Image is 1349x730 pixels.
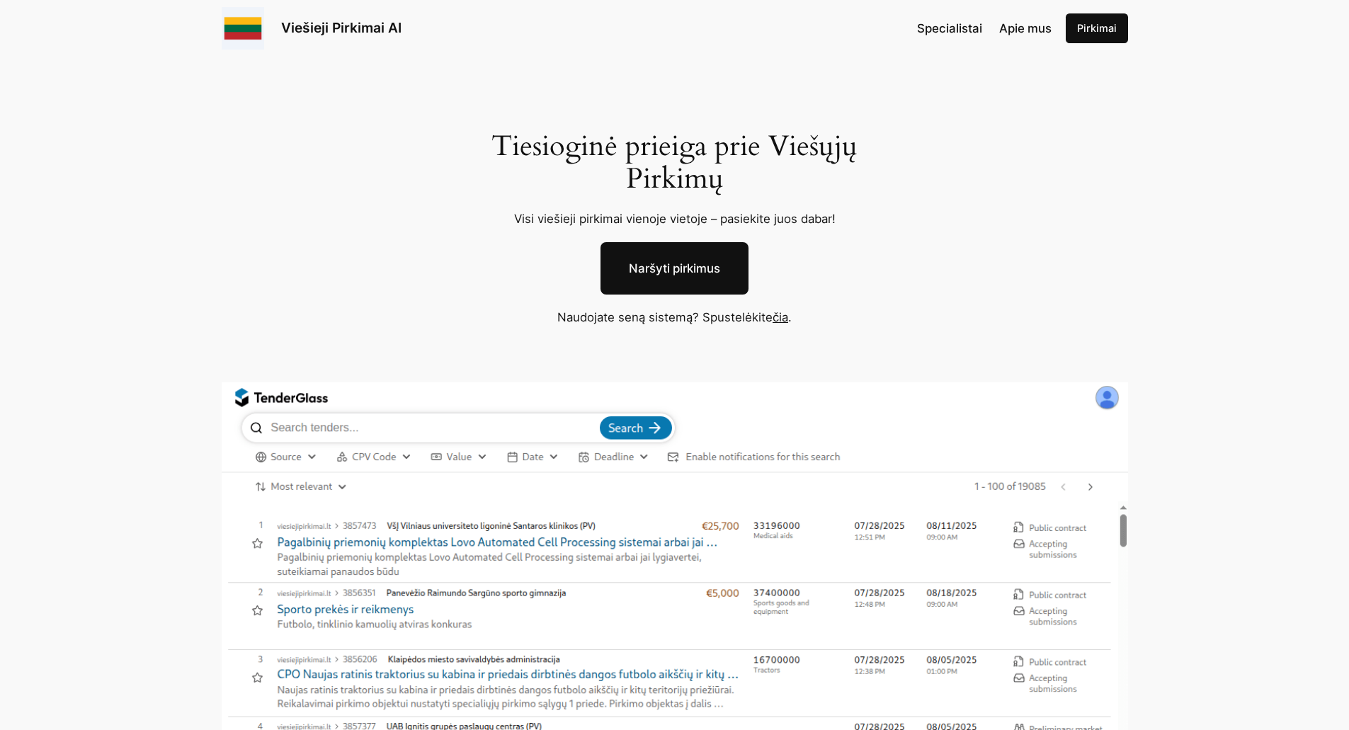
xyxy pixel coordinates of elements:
h1: Tiesioginė prieiga prie Viešųjų Pirkimų [474,130,875,195]
nav: Navigation [917,19,1052,38]
a: Pirkimai [1066,13,1128,43]
a: Naršyti pirkimus [600,242,749,295]
a: Apie mus [999,19,1052,38]
a: Specialistai [917,19,982,38]
span: Apie mus [999,21,1052,35]
p: Naudojate seną sistemą? Spustelėkite . [455,308,894,326]
a: Viešieji Pirkimai AI [281,19,402,36]
img: Viešieji pirkimai logo [222,7,264,50]
span: Specialistai [917,21,982,35]
p: Visi viešieji pirkimai vienoje vietoje – pasiekite juos dabar! [474,210,875,228]
a: čia [773,310,788,324]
